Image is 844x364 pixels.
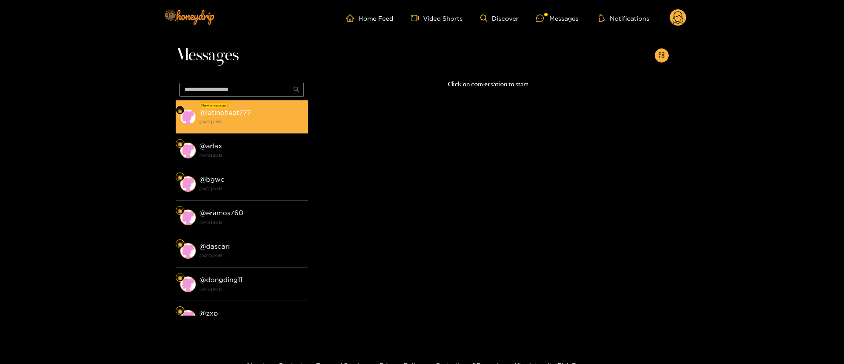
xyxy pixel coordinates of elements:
[177,275,183,280] img: Fan Level
[199,176,225,183] strong: @ bgwc
[177,309,183,314] img: Fan Level
[199,252,303,260] strong: [DATE] 20:15
[177,141,183,147] img: Fan Level
[199,109,251,116] strong: @ latinoheat777
[180,176,196,192] img: conversation
[199,142,222,150] strong: @ arlax
[177,242,183,247] img: Fan Level
[176,45,239,66] span: Messages
[411,14,463,22] a: Video Shorts
[180,310,196,326] img: conversation
[180,143,196,158] img: conversation
[199,243,230,250] strong: @ dascari
[655,48,669,63] button: appstore-add
[658,52,665,59] span: appstore-add
[177,108,183,113] img: Fan Level
[180,109,196,125] img: conversation
[180,276,196,292] img: conversation
[411,14,423,22] span: video-camera
[177,208,183,213] img: Fan Level
[308,79,669,89] p: Click on conversation to start
[346,14,358,22] span: home
[199,285,303,293] strong: [DATE] 20:15
[290,83,304,97] button: search
[177,175,183,180] img: Fan Level
[293,86,300,94] span: search
[180,243,196,259] img: conversation
[199,218,303,226] strong: [DATE] 20:15
[180,210,196,225] img: conversation
[480,15,519,22] a: Discover
[199,151,303,159] strong: [DATE] 20:15
[346,14,393,22] a: Home Feed
[199,276,242,283] strong: @ dongding11
[596,14,652,22] button: Notifications
[536,13,579,23] div: Messages
[199,209,243,217] strong: @ eramos760
[199,185,303,193] strong: [DATE] 20:15
[199,118,303,126] strong: [DATE] 01:16
[200,102,228,108] div: New message
[199,309,218,317] strong: @ zxp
